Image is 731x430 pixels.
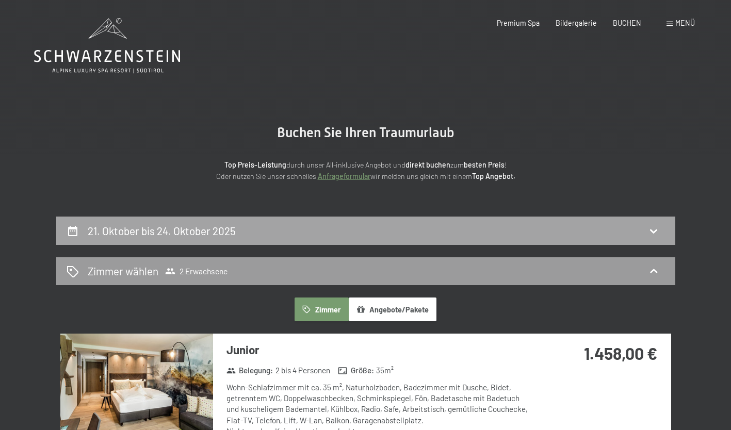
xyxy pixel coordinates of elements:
span: 2 Erwachsene [165,266,228,276]
h3: Junior [226,342,533,358]
span: Menü [675,19,695,27]
p: durch unser All-inklusive Angebot und zum ! Oder nutzen Sie unser schnelles wir melden uns gleich... [139,159,593,183]
h2: 21. Oktober bis 24. Oktober 2025 [88,224,236,237]
strong: Größe : [338,365,374,376]
strong: Belegung : [226,365,273,376]
span: 2 bis 4 Personen [275,365,330,376]
a: BUCHEN [613,19,641,27]
a: Anfrageformular [318,172,370,180]
strong: direkt buchen [405,160,450,169]
strong: Top Preis-Leistung [224,160,286,169]
h2: Zimmer wählen [88,263,158,278]
button: Angebote/Pakete [349,297,436,321]
strong: Top Angebot. [472,172,515,180]
span: Buchen Sie Ihren Traumurlaub [277,125,454,140]
strong: 1.458,00 € [584,343,657,363]
span: 35 m² [376,365,394,376]
button: Zimmer [295,297,348,321]
a: Premium Spa [497,19,540,27]
strong: besten Preis [464,160,505,169]
a: Bildergalerie [556,19,597,27]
